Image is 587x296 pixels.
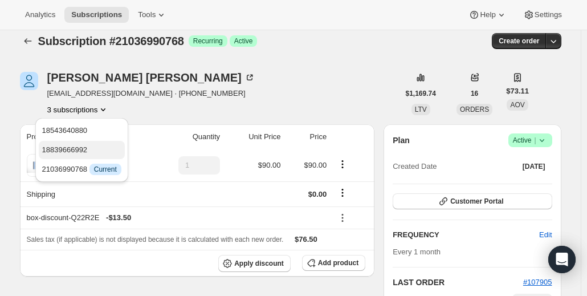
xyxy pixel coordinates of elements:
[42,145,88,154] span: 18839666992
[516,159,552,175] button: [DATE]
[106,212,131,224] span: - $13.50
[20,124,148,149] th: Product
[393,248,441,256] span: Every 1 month
[94,165,117,174] span: Current
[193,37,223,46] span: Recurring
[523,162,545,171] span: [DATE]
[523,277,552,288] button: #107905
[27,212,327,224] div: box-discount-Q22R2E
[535,10,562,19] span: Settings
[47,88,255,99] span: [EMAIL_ADDRESS][DOMAIN_NAME] · [PHONE_NUMBER]
[460,106,489,113] span: ORDERS
[223,124,284,149] th: Unit Price
[304,161,327,169] span: $90.00
[258,161,281,169] span: $90.00
[464,86,485,102] button: 16
[393,161,437,172] span: Created Date
[333,186,352,199] button: Shipping actions
[302,255,365,271] button: Add product
[516,7,569,23] button: Settings
[47,104,109,115] button: Product actions
[393,229,539,241] h2: FREQUENCY
[148,124,223,149] th: Quantity
[20,181,148,206] th: Shipping
[20,33,36,49] button: Subscriptions
[506,86,529,97] span: $73.11
[18,7,62,23] button: Analytics
[42,126,88,135] span: 18543640880
[406,89,436,98] span: $1,169.74
[539,229,552,241] span: Edit
[534,136,536,145] span: |
[42,165,121,173] span: 21036990768
[308,190,327,198] span: $0.00
[492,33,546,49] button: Create order
[450,197,503,206] span: Customer Portal
[39,121,125,140] button: 18543640880
[138,10,156,19] span: Tools
[131,7,174,23] button: Tools
[393,193,552,209] button: Customer Portal
[20,72,38,90] span: Denise Stachel-Fisher
[64,7,129,23] button: Subscriptions
[38,35,184,47] span: Subscription #21036990768
[480,10,495,19] span: Help
[27,236,284,244] span: Sales tax (if applicable) is not displayed because it is calculated with each new order.
[318,258,358,267] span: Add product
[513,135,548,146] span: Active
[510,101,524,109] span: AOV
[71,10,122,19] span: Subscriptions
[548,246,576,273] div: Open Intercom Messenger
[47,72,255,83] div: [PERSON_NAME] [PERSON_NAME]
[25,10,55,19] span: Analytics
[462,7,513,23] button: Help
[284,124,331,149] th: Price
[393,277,523,288] h2: LAST ORDER
[399,86,443,102] button: $1,169.74
[218,255,291,272] button: Apply discount
[523,278,552,286] a: #107905
[415,106,427,113] span: LTV
[39,141,125,159] button: 18839666992
[471,89,478,98] span: 16
[39,160,125,179] button: 21036990768 InfoCurrent
[234,37,253,46] span: Active
[499,37,539,46] span: Create order
[333,158,352,171] button: Product actions
[295,235,317,244] span: $76.50
[234,259,284,268] span: Apply discount
[393,135,410,146] h2: Plan
[532,226,559,244] button: Edit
